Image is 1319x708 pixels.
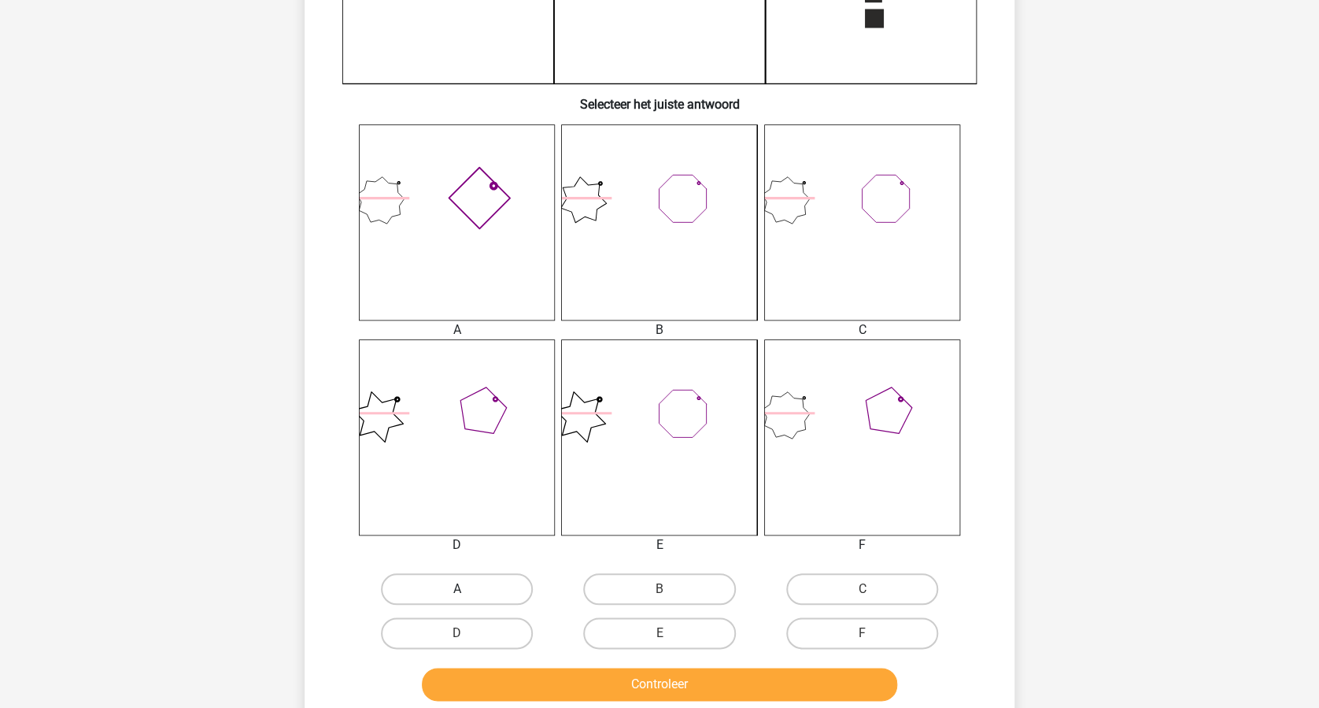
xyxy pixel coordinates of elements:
[330,84,989,112] h6: Selecteer het juiste antwoord
[347,536,567,554] div: D
[583,617,735,649] label: E
[583,573,735,605] label: B
[549,536,769,554] div: E
[381,617,533,649] label: D
[752,321,972,339] div: C
[786,617,938,649] label: F
[347,321,567,339] div: A
[381,573,533,605] label: A
[752,536,972,554] div: F
[786,573,938,605] label: C
[549,321,769,339] div: B
[422,668,898,701] button: Controleer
